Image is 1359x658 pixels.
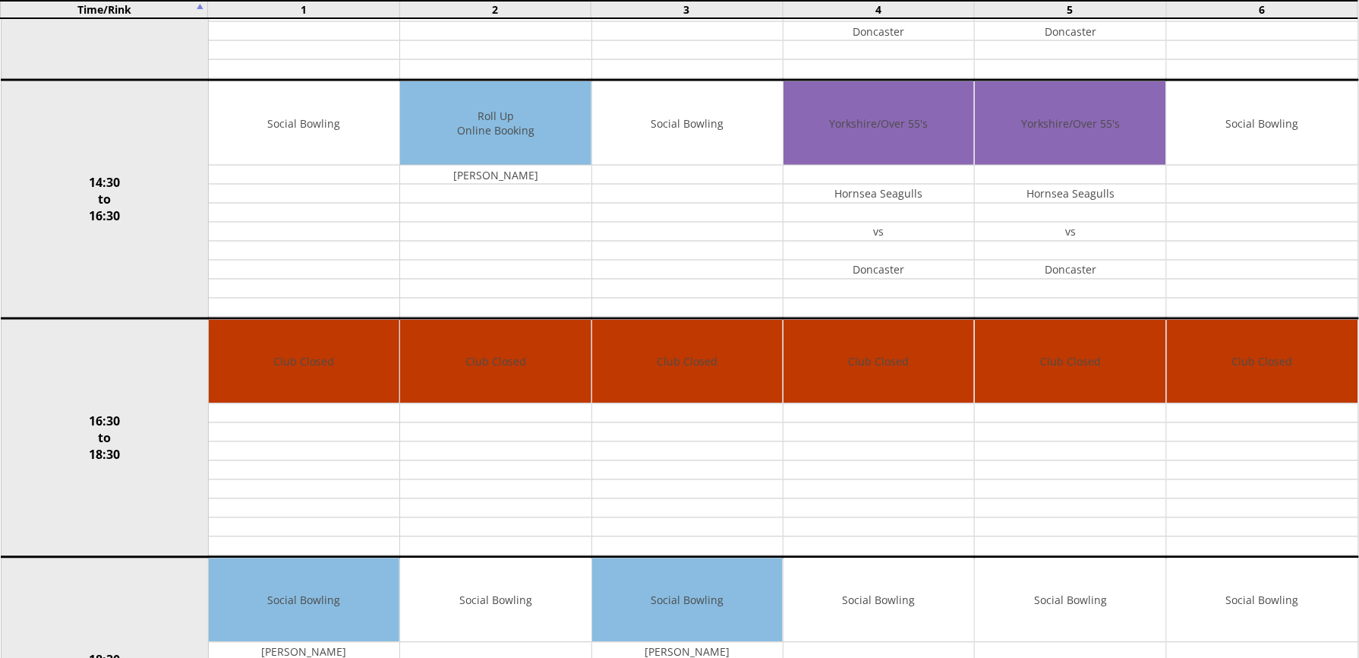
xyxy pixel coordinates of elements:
[209,81,399,166] td: Social Bowling
[209,558,399,643] td: Social Bowling
[1,1,208,18] td: Time/Rink
[975,81,1165,166] td: Yorkshire/Over 55's
[592,81,783,166] td: Social Bowling
[400,558,591,643] td: Social Bowling
[1167,558,1358,643] td: Social Bowling
[784,223,974,242] td: vs
[783,1,975,18] td: 4
[784,261,974,280] td: Doncaster
[1166,1,1358,18] td: 6
[784,22,974,41] td: Doncaster
[784,81,974,166] td: Yorkshire/Over 55's
[975,261,1165,280] td: Doncaster
[1,319,208,558] td: 16:30 to 18:30
[399,1,591,18] td: 2
[975,223,1165,242] td: vs
[209,320,399,404] td: Club Closed
[207,1,399,18] td: 1
[400,81,591,166] td: Roll Up Online Booking
[592,558,783,643] td: Social Bowling
[784,558,974,643] td: Social Bowling
[975,558,1165,643] td: Social Bowling
[400,166,591,185] td: [PERSON_NAME]
[592,320,783,404] td: Club Closed
[1,81,208,319] td: 14:30 to 16:30
[1167,81,1358,166] td: Social Bowling
[784,185,974,204] td: Hornsea Seagulls
[975,22,1165,41] td: Doncaster
[1167,320,1358,404] td: Club Closed
[591,1,784,18] td: 3
[784,320,974,404] td: Club Closed
[975,185,1165,204] td: Hornsea Seagulls
[975,320,1165,404] td: Club Closed
[400,320,591,404] td: Club Closed
[975,1,1167,18] td: 5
